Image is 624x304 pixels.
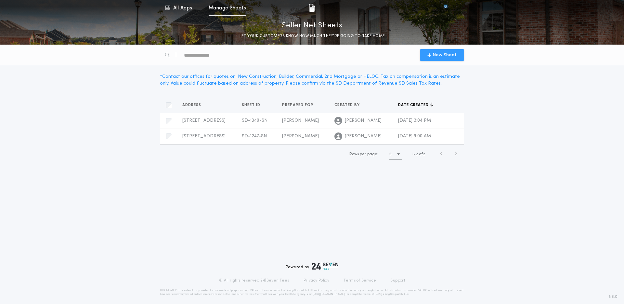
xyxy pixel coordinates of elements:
[398,118,431,123] span: [DATE] 3:04 PM
[242,134,267,139] span: SD-1247-SN
[304,278,330,283] a: Privacy Policy
[282,21,343,31] p: Seller Net Sheets
[398,134,431,139] span: [DATE] 9:00 AM
[242,102,265,108] button: Sheet ID
[345,133,382,140] span: [PERSON_NAME]
[309,4,315,12] img: img
[349,152,378,156] span: Rows per page:
[240,33,385,39] p: LET YOUR CUSTOMERS KNOW HOW MUCH THEY’RE GOING TO TAKE HOME
[182,134,226,139] span: [STREET_ADDRESS]
[419,151,425,157] span: of 2
[242,118,267,123] span: SD-1349-SN
[160,73,464,87] div: * Contact our offices for quotes on: New Construction, Builder, Commercial, 2nd Mortgage or HELOC...
[432,5,459,11] img: vs-icon
[219,278,289,283] p: © All rights reserved. 24|Seven Fees
[398,103,430,108] span: Date created
[286,262,338,270] div: Powered by
[389,149,402,159] button: 5
[160,288,464,296] p: DISCLAIMER: This estimate is provided for informational purposes only. 24|Seven Fees, a product o...
[412,152,413,156] span: 1
[182,103,202,108] span: Address
[420,49,464,61] button: New Sheet
[182,102,206,108] button: Address
[433,52,457,59] span: New Sheet
[609,294,617,300] span: 3.8.0
[344,278,376,283] a: Terms of Service
[416,152,418,156] span: 2
[242,103,262,108] span: Sheet ID
[182,118,226,123] span: [STREET_ADDRESS]
[345,117,382,124] span: [PERSON_NAME]
[282,118,319,123] span: [PERSON_NAME]
[398,102,434,108] button: Date created
[282,134,319,139] span: [PERSON_NAME]
[390,278,405,283] a: Support
[312,262,338,270] img: logo
[334,103,361,108] span: Created by
[389,151,392,158] h1: 5
[282,103,315,108] span: Prepared for
[313,293,345,296] a: [URL][DOMAIN_NAME]
[334,102,365,108] button: Created by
